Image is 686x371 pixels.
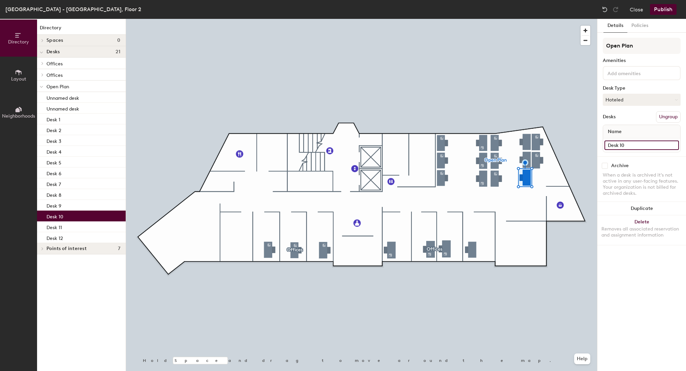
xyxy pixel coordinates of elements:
p: Desk 5 [46,158,61,166]
span: Spaces [46,38,63,43]
button: Ungroup [656,111,681,123]
img: Redo [612,6,619,13]
h1: Directory [37,24,126,35]
p: Desk 10 [46,212,63,220]
span: Layout [11,76,26,82]
button: Policies [627,19,652,33]
p: Desk 12 [46,234,63,241]
div: Desk Type [603,86,681,91]
span: Neighborhoods [2,113,35,119]
p: Desk 3 [46,136,61,144]
div: Desks [603,114,616,120]
p: Desk 9 [46,201,61,209]
span: Open Plan [46,84,69,90]
p: Unnamed desk [46,104,79,112]
button: Details [603,19,627,33]
p: Desk 7 [46,180,61,187]
span: Directory [8,39,29,45]
div: When a desk is archived it's not active in any user-facing features. Your organization is not bil... [603,172,681,196]
p: Desk 11 [46,223,62,230]
button: Publish [650,4,677,15]
p: Desk 6 [46,169,61,177]
span: 0 [117,38,120,43]
span: Offices [46,72,63,78]
input: Add amenities [606,69,667,77]
input: Unnamed desk [604,141,679,150]
button: Close [630,4,643,15]
span: 7 [118,246,120,251]
img: Undo [601,6,608,13]
button: Help [574,353,590,364]
span: Offices [46,61,63,67]
button: Duplicate [597,202,686,215]
div: Amenities [603,58,681,63]
p: Unnamed desk [46,93,79,101]
div: Archive [611,163,629,168]
p: Desk 2 [46,126,61,133]
p: Desk 8 [46,190,61,198]
p: Desk 4 [46,147,61,155]
div: [GEOGRAPHIC_DATA] - [GEOGRAPHIC_DATA], Floor 2 [5,5,141,13]
p: Desk 1 [46,115,60,123]
div: Removes all associated reservation and assignment information [601,226,682,238]
span: 21 [116,49,120,55]
span: Desks [46,49,60,55]
button: Hoteled [603,94,681,106]
span: Points of interest [46,246,87,251]
button: DeleteRemoves all associated reservation and assignment information [597,215,686,245]
span: Name [604,126,625,138]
